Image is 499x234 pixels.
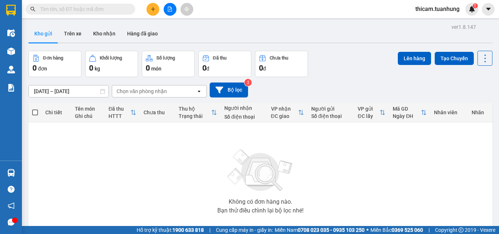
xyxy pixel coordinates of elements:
[164,3,176,16] button: file-add
[229,199,292,205] div: Không có đơn hàng nào.
[482,3,495,16] button: caret-down
[179,113,211,119] div: Trạng thái
[40,5,126,13] input: Tìm tên, số ĐT hoặc mã đơn
[275,226,365,234] span: Miền Nam
[95,66,100,72] span: kg
[370,226,423,234] span: Miền Bắc
[105,103,140,122] th: Toggle SortBy
[298,227,365,233] strong: 0708 023 035 - 0935 103 250
[117,88,167,95] div: Chọn văn phòng nhận
[311,106,350,112] div: Người gửi
[7,66,15,73] img: warehouse-icon
[473,3,478,8] sup: 1
[209,226,210,234] span: |
[38,66,47,72] span: đơn
[87,25,121,42] button: Kho nhận
[30,7,35,12] span: search
[202,64,206,72] span: 0
[43,55,63,61] div: Đơn hàng
[29,85,108,97] input: Select a date range.
[259,64,263,72] span: 0
[255,51,308,77] button: Chưa thu0đ
[198,51,251,77] button: Đã thu0đ
[393,113,421,119] div: Ngày ĐH
[354,103,389,122] th: Toggle SortBy
[434,110,464,115] div: Nhân viên
[216,226,273,234] span: Cung cấp máy in - giấy in:
[428,226,430,234] span: |
[7,47,15,55] img: warehouse-icon
[151,66,161,72] span: món
[58,25,87,42] button: Trên xe
[121,25,164,42] button: Hàng đã giao
[311,113,350,119] div: Số điện thoại
[45,110,68,115] div: Chi tiết
[142,51,195,77] button: Số lượng0món
[6,5,16,16] img: logo-vxr
[184,7,189,12] span: aim
[108,113,130,119] div: HTTT
[474,3,476,8] span: 1
[217,208,304,214] div: Bạn thử điều chỉnh lại bộ lọc nhé!
[224,114,263,120] div: Số điện thoại
[263,66,266,72] span: đ
[180,3,193,16] button: aim
[7,29,15,37] img: warehouse-icon
[108,106,130,112] div: Đã thu
[244,79,252,86] sup: 2
[267,103,308,122] th: Toggle SortBy
[270,55,288,61] div: Chưa thu
[458,227,464,233] span: copyright
[366,229,369,231] span: ⚪️
[485,6,492,12] span: caret-down
[146,3,159,16] button: plus
[172,227,204,233] strong: 1900 633 818
[167,7,172,12] span: file-add
[469,6,475,12] img: icon-new-feature
[156,55,175,61] div: Số lượng
[8,202,15,209] span: notification
[175,103,221,122] th: Toggle SortBy
[271,113,298,119] div: ĐC giao
[75,106,101,112] div: Tên món
[7,169,15,177] img: warehouse-icon
[8,186,15,193] span: question-circle
[435,52,474,65] button: Tạo Chuyến
[358,106,380,112] div: VP gửi
[137,226,204,234] span: Hỗ trợ kỹ thuật:
[100,55,122,61] div: Khối lượng
[452,23,476,31] div: ver 1.8.147
[8,219,15,226] span: message
[151,7,156,12] span: plus
[392,227,423,233] strong: 0369 525 060
[210,83,248,97] button: Bộ lọc
[472,110,488,115] div: Nhãn
[224,105,263,111] div: Người nhận
[179,106,211,112] div: Thu hộ
[196,88,202,94] svg: open
[393,106,421,112] div: Mã GD
[206,66,209,72] span: đ
[271,106,298,112] div: VP nhận
[213,55,226,61] div: Đã thu
[398,52,431,65] button: Lên hàng
[144,110,171,115] div: Chưa thu
[389,103,430,122] th: Toggle SortBy
[85,51,138,77] button: Khối lượng0kg
[33,64,37,72] span: 0
[410,4,465,14] span: thicam.tuanhung
[146,64,150,72] span: 0
[28,51,81,77] button: Đơn hàng0đơn
[75,113,101,119] div: Ghi chú
[89,64,93,72] span: 0
[7,84,15,92] img: solution-icon
[28,25,58,42] button: Kho gửi
[224,145,297,196] img: svg+xml;base64,PHN2ZyBjbGFzcz0ibGlzdC1wbHVnX19zdmciIHhtbG5zPSJodHRwOi8vd3d3LnczLm9yZy8yMDAwL3N2Zy...
[358,113,380,119] div: ĐC lấy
